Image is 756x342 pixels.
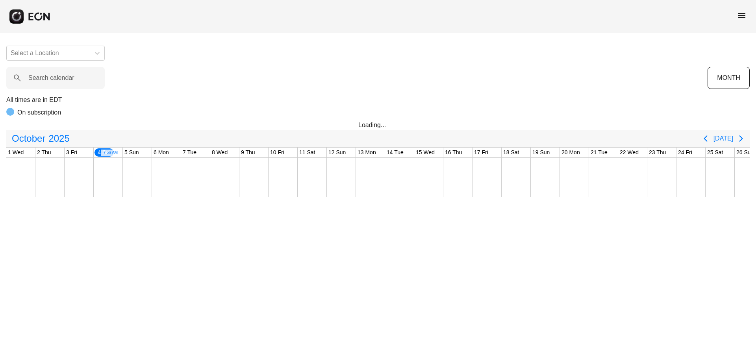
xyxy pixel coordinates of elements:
div: 16 Thu [443,148,463,157]
div: 24 Fri [676,148,694,157]
div: 10 Fri [269,148,286,157]
div: 19 Sun [531,148,551,157]
span: 2025 [47,131,71,146]
div: 17 Fri [472,148,490,157]
div: 11 Sat [298,148,317,157]
div: 18 Sat [502,148,521,157]
label: Search calendar [28,73,74,83]
div: Loading... [358,120,398,130]
div: 3 Fri [65,148,79,157]
div: 21 Tue [589,148,609,157]
div: 15 Wed [414,148,436,157]
button: [DATE] [713,131,733,146]
div: 22 Wed [618,148,640,157]
div: 5 Sun [123,148,141,157]
p: All times are in EDT [6,95,750,105]
span: October [10,131,47,146]
div: 20 Mon [560,148,582,157]
div: 7 Tue [181,148,198,157]
div: 8 Wed [210,148,229,157]
span: menu [737,11,747,20]
div: 9 Thu [239,148,257,157]
button: Previous page [698,131,713,146]
div: 14 Tue [385,148,405,157]
button: Next page [733,131,749,146]
p: On subscription [17,108,61,117]
div: 13 Mon [356,148,378,157]
div: 6 Mon [152,148,170,157]
div: 25 Sat [706,148,724,157]
div: 26 Sun [735,148,755,157]
div: 23 Thu [647,148,667,157]
div: 2 Thu [35,148,53,157]
div: 1 Wed [6,148,25,157]
div: 4 Sat [94,148,115,157]
button: MONTH [708,67,750,89]
button: October2025 [7,131,74,146]
div: 12 Sun [327,148,347,157]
